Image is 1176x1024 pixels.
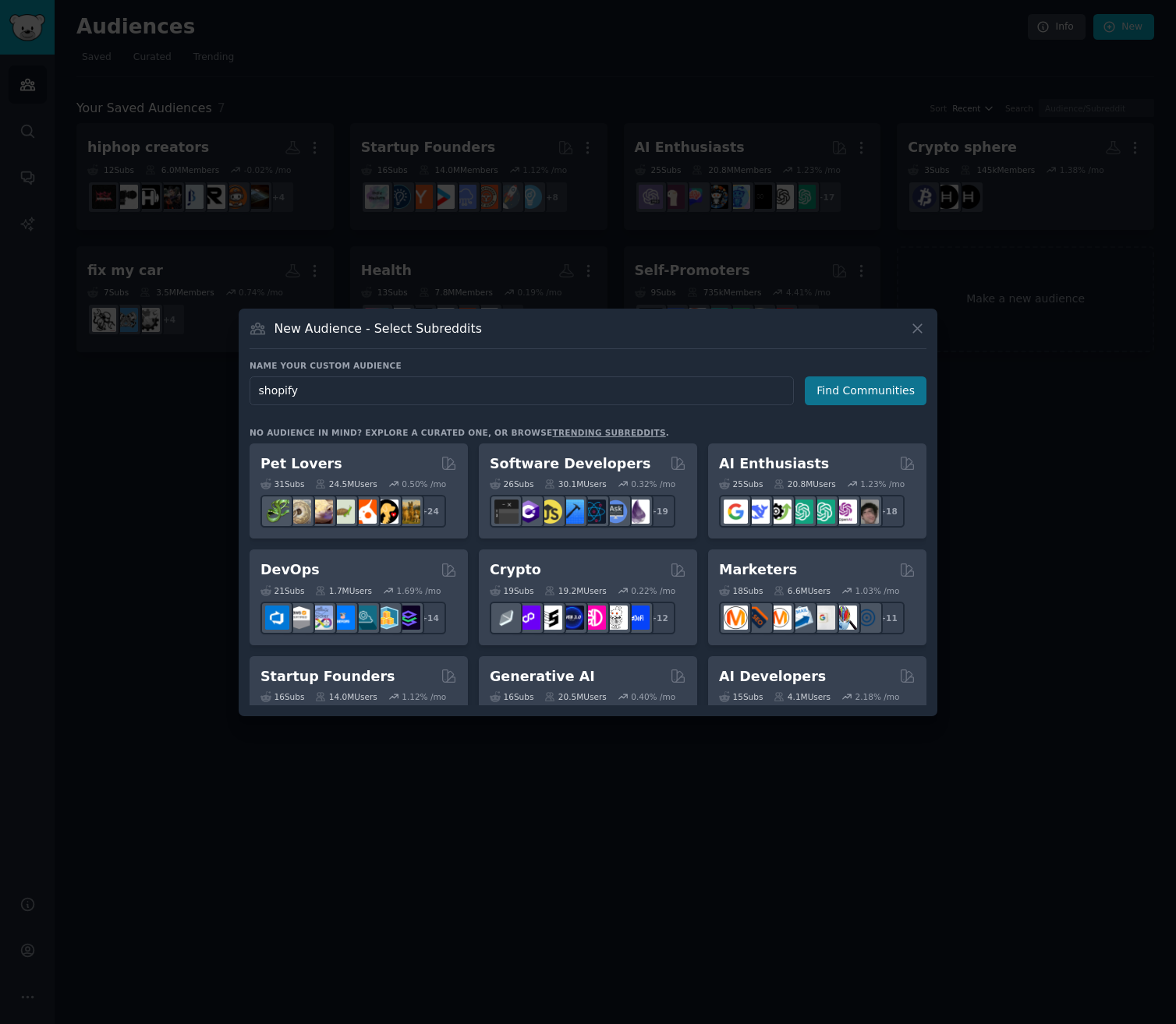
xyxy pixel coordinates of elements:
img: turtle [331,500,355,524]
img: defi_ [625,606,650,630]
div: + 24 [413,495,446,528]
img: cockatiel [352,500,377,524]
h3: New Audience - Select Subreddits [275,320,482,337]
div: 26 Sub s [490,478,533,489]
div: + 14 [413,602,446,634]
div: + 18 [872,495,905,528]
div: 0.50 % /mo [402,478,446,489]
img: OpenAIDev [833,500,857,524]
div: 1.12 % /mo [402,691,446,702]
img: web3 [560,606,584,630]
img: DeepSeek [746,500,770,524]
img: herpetology [265,500,289,524]
img: software [494,500,519,524]
img: defiblockchain [582,606,606,630]
div: 1.23 % /mo [860,478,905,489]
img: OnlineMarketing [855,606,879,630]
div: + 19 [643,495,675,528]
img: AWS_Certified_Experts [287,606,311,630]
div: 14.0M Users [315,691,377,702]
img: platformengineering [352,606,377,630]
img: ethfinance [494,606,519,630]
img: DevOpsLinks [331,606,355,630]
img: Emailmarketing [789,606,813,630]
img: ballpython [287,500,311,524]
img: leopardgeckos [309,500,333,524]
div: 6.6M Users [774,585,831,596]
img: CryptoNews [604,606,628,630]
a: trending subreddits [552,428,665,437]
div: 15 Sub s [719,691,763,702]
img: Docker_DevOps [309,606,333,630]
div: + 12 [643,602,675,634]
div: 20.5M Users [544,691,606,702]
img: PlatformEngineers [396,606,420,630]
div: 20.8M Users [774,478,835,489]
img: bigseo [746,606,770,630]
div: 2.18 % /mo [855,691,900,702]
h2: Startup Founders [260,667,395,687]
img: learnjavascript [538,500,562,524]
img: dogbreed [396,500,420,524]
div: 1.69 % /mo [397,585,441,596]
img: PetAdvice [374,500,398,524]
div: 31 Sub s [260,478,304,489]
h2: AI Enthusiasts [719,454,829,474]
h2: Software Developers [490,454,650,474]
img: AskMarketing [767,606,792,630]
div: + 11 [872,602,905,634]
div: 30.1M Users [544,478,606,489]
div: 19 Sub s [490,585,533,596]
img: MarketingResearch [833,606,857,630]
div: 1.7M Users [315,585,372,596]
div: No audience in mind? Explore a curated one, or browse . [250,427,669,438]
img: AskComputerScience [604,500,628,524]
img: iOSProgramming [560,500,584,524]
h2: DevOps [260,560,320,580]
img: reactnative [582,500,606,524]
img: googleads [811,606,835,630]
img: AItoolsCatalog [767,500,792,524]
img: GoogleGeminiAI [724,500,748,524]
h2: Generative AI [490,667,595,687]
div: 24.5M Users [315,478,377,489]
button: Find Communities [805,376,926,405]
h2: AI Developers [719,667,826,687]
img: chatgpt_promptDesign [789,500,813,524]
h3: Name your custom audience [250,360,926,371]
div: 0.22 % /mo [631,585,675,596]
img: 0xPolygon [516,606,540,630]
div: 16 Sub s [260,691,304,702]
div: 4.1M Users [774,691,831,702]
img: azuredevops [265,606,289,630]
img: chatgpt_prompts_ [811,500,835,524]
div: 18 Sub s [719,585,763,596]
img: elixir [625,500,650,524]
img: csharp [516,500,540,524]
h2: Pet Lovers [260,454,342,474]
div: 1.03 % /mo [855,585,900,596]
div: 25 Sub s [719,478,763,489]
img: content_marketing [724,606,748,630]
img: ArtificalIntelligence [855,500,879,524]
h2: Crypto [490,560,541,580]
div: 19.2M Users [544,585,606,596]
img: ethstaker [538,606,562,630]
div: 16 Sub s [490,691,533,702]
div: 0.32 % /mo [631,478,675,489]
div: 0.40 % /mo [631,691,675,702]
img: aws_cdk [374,606,398,630]
div: 21 Sub s [260,585,304,596]
h2: Marketers [719,560,797,580]
input: Pick a short name, like "Digital Marketers" or "Movie-Goers" [250,376,794,405]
